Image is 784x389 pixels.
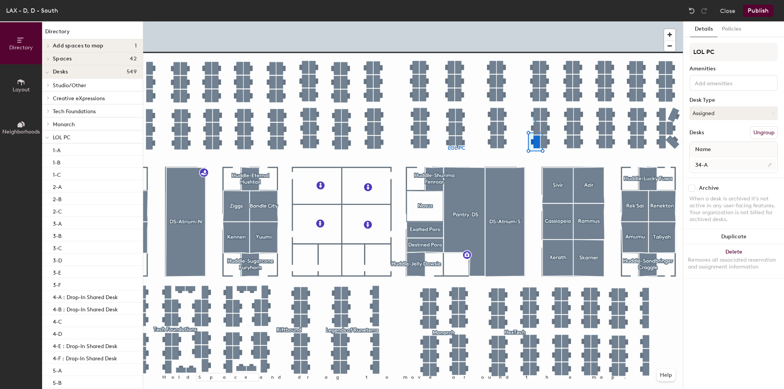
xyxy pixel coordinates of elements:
[53,69,68,75] span: Desks
[53,145,60,154] p: 1-A
[53,329,62,337] p: 4-D
[700,7,708,15] img: Redo
[53,353,117,362] p: 4-F : Drop-In Shared Desk
[691,143,715,156] span: Name
[683,229,784,244] button: Duplicate
[9,44,33,51] span: Directory
[53,169,61,178] p: 1-C
[688,7,696,15] img: Undo
[699,185,719,191] div: Archive
[13,86,30,93] span: Layout
[689,97,778,103] div: Desk Type
[135,43,137,49] span: 1
[53,243,62,252] p: 3-C
[657,369,675,381] button: Help
[750,126,778,139] button: Ungroup
[53,43,104,49] span: Add spaces to map
[53,82,86,89] span: Studio/Other
[689,106,778,120] button: Assigned
[689,130,704,136] div: Desks
[53,218,62,227] p: 3-A
[53,108,96,115] span: Tech Foundations
[53,316,62,325] p: 4-C
[53,194,62,203] p: 2-B
[53,134,70,141] span: LOL PC
[717,21,746,37] button: Policies
[53,304,118,313] p: 4-B : Drop-In Shared Desk
[53,206,62,215] p: 2-C
[690,21,717,37] button: Details
[2,129,40,135] span: Neighborhoods
[53,56,72,62] span: Spaces
[53,121,75,128] span: Monarch
[53,378,62,386] p: 5-B
[688,257,779,270] div: Removes all associated reservation and assignment information
[130,56,137,62] span: 42
[720,5,735,17] button: Close
[683,244,784,278] button: DeleteRemoves all associated reservation and assignment information
[6,6,58,15] div: LAX - D, D - South
[689,195,778,223] div: When a desk is archived it's not active in any user-facing features. Your organization is not bil...
[691,160,776,170] input: Unnamed desk
[53,95,105,102] span: Creative eXpressions
[127,69,137,75] span: 549
[53,341,118,350] p: 4-E : Drop-In Shared Desk
[693,78,762,87] input: Add amenities
[53,365,62,374] p: 5-A
[53,267,61,276] p: 3-E
[53,292,118,301] p: 4-A : Drop-In Shared Desk
[689,66,778,72] div: Amenities
[53,280,61,288] p: 3-F
[53,231,62,239] p: 3-B
[53,255,62,264] p: 3-D
[53,157,60,166] p: 1-B
[42,28,143,39] h1: Directory
[743,5,773,17] button: Publish
[53,182,62,190] p: 2-A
